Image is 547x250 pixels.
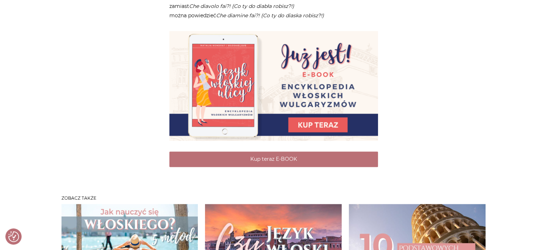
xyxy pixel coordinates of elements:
[232,3,294,9] em: (Co ty do diabła robisz?!)
[8,231,19,242] button: Preferencje co do zgód
[189,3,231,9] em: Che diavolo fai?!
[8,231,19,242] img: Revisit consent button
[169,151,378,167] a: Kup teraz E-BOOK
[61,196,486,201] h3: Zobacz także
[216,12,324,19] em: Che diamine fai?! (Co ty do diaska robisz?!)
